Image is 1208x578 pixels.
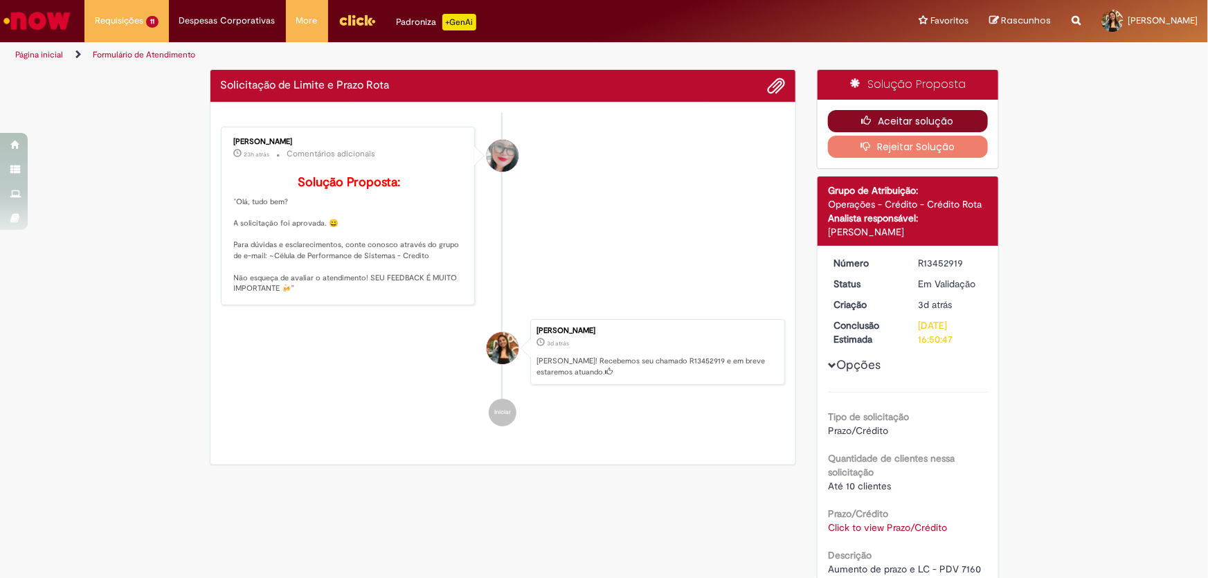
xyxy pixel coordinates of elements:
button: Aceitar solução [828,110,988,132]
b: Quantidade de clientes nessa solicitação [828,452,955,478]
span: Favoritos [930,14,968,28]
b: Tipo de solicitação [828,410,909,423]
p: +GenAi [442,14,476,30]
img: ServiceNow [1,7,73,35]
span: 23h atrás [244,150,270,159]
h2: Solicitação de Limite e Prazo Rota Histórico de tíquete [221,80,390,92]
p: [PERSON_NAME]! Recebemos seu chamado R13452919 e em breve estaremos atuando. [537,356,777,377]
span: Até 10 clientes [828,480,891,492]
b: Descrição [828,549,872,561]
time: 27/08/2025 14:50:42 [547,339,569,347]
span: Rascunhos [1001,14,1051,27]
span: Despesas Corporativas [179,14,276,28]
dt: Número [823,256,908,270]
button: Adicionar anexos [767,77,785,95]
a: Click to view Prazo/Crédito [828,521,947,534]
span: Requisições [95,14,143,28]
dt: Criação [823,298,908,311]
div: 27/08/2025 14:50:42 [919,298,983,311]
div: Solução Proposta [818,70,998,100]
span: Prazo/Crédito [828,424,888,437]
button: Rejeitar Solução [828,136,988,158]
div: [PERSON_NAME] [234,138,465,146]
div: Operações - Crédito - Crédito Rota [828,197,988,211]
a: Rascunhos [989,15,1051,28]
span: Aumento de prazo e LC - PDV 7160 [828,563,981,575]
span: 11 [146,16,159,28]
span: More [296,14,318,28]
span: 3d atrás [547,339,569,347]
small: Comentários adicionais [287,148,376,160]
ul: Histórico de tíquete [221,113,786,441]
dt: Conclusão Estimada [823,318,908,346]
div: [PERSON_NAME] [828,225,988,239]
img: click_logo_yellow_360x200.png [339,10,376,30]
div: [DATE] 16:50:47 [919,318,983,346]
dt: Status [823,277,908,291]
div: Grupo de Atribuição: [828,183,988,197]
div: Padroniza [397,14,476,30]
a: Formulário de Atendimento [93,49,195,60]
div: Em Validação [919,277,983,291]
div: [PERSON_NAME] [537,327,777,335]
ul: Trilhas de página [10,42,795,68]
a: Página inicial [15,49,63,60]
time: 27/08/2025 14:50:42 [919,298,953,311]
div: Analista responsável: [828,211,988,225]
b: Solução Proposta: [298,174,400,190]
div: Franciele Fernanda Melo dos Santos [487,140,519,172]
b: Prazo/Crédito [828,507,888,520]
li: Joana Barbosa Camara De Almeida [221,319,786,386]
span: 3d atrás [919,298,953,311]
p: "Olá, tudo bem? A solicitação foi aprovada. 😀 Para dúvidas e esclarecimentos, conte conosco atrav... [234,176,465,294]
div: R13452919 [919,256,983,270]
div: Joana Barbosa Camara De Almeida [487,332,519,364]
span: [PERSON_NAME] [1128,15,1198,26]
time: 28/08/2025 16:49:58 [244,150,270,159]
